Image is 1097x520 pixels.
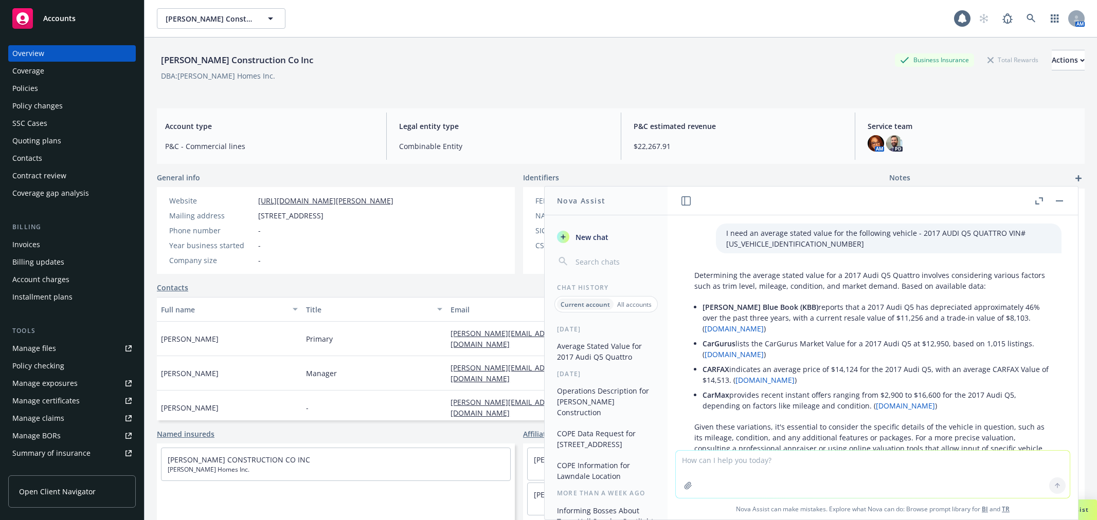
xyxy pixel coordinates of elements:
[8,289,136,305] a: Installment plans
[703,364,729,374] span: CARFAX
[703,338,1051,360] p: lists the CarGurus Market Value for a 2017 Audi Q5 at $12,950, based on 1,015 listings. ( )
[1045,8,1065,29] a: Switch app
[12,45,44,62] div: Overview
[535,210,620,221] div: NAICS
[8,168,136,184] a: Contract review
[161,304,286,315] div: Full name
[8,4,136,33] a: Accounts
[12,168,66,184] div: Contract review
[8,326,136,336] div: Tools
[258,225,261,236] span: -
[157,172,200,183] span: General info
[12,340,56,357] div: Manage files
[8,80,136,97] a: Policies
[8,185,136,201] a: Coverage gap analysis
[161,402,219,413] span: [PERSON_NAME]
[399,141,608,152] span: Combinable Entity
[306,333,333,344] span: Primary
[553,382,659,421] button: Operations Description for [PERSON_NAME] Construction
[8,393,136,409] a: Manage certificates
[12,133,61,149] div: Quoting plans
[12,98,63,114] div: Policy changes
[306,402,309,413] span: -
[258,196,393,206] a: [URL][DOMAIN_NAME][PERSON_NAME]
[634,141,842,152] span: $22,267.91
[553,457,659,485] button: COPE Information for Lawndale Location
[545,325,668,333] div: [DATE]
[12,393,80,409] div: Manage certificates
[8,445,136,461] a: Summary of insurance
[534,490,591,499] a: [PERSON_NAME]
[8,222,136,232] div: Billing
[12,375,78,392] div: Manage exposures
[19,486,96,497] span: Open Client Navigator
[258,255,261,266] span: -
[165,141,374,152] span: P&C - Commercial lines
[703,339,735,348] span: CarGurus
[703,302,818,312] span: [PERSON_NAME] Blue Book (KBB)
[1052,50,1085,70] button: Actions
[1021,8,1041,29] a: Search
[889,172,910,184] span: Notes
[997,8,1018,29] a: Report a Bug
[12,289,73,305] div: Installment plans
[169,255,254,266] div: Company size
[868,121,1076,132] span: Service team
[161,70,275,81] div: DBA: [PERSON_NAME] Homes Inc.
[157,53,317,67] div: [PERSON_NAME] Construction Co Inc
[561,300,610,309] p: Current account
[8,98,136,114] a: Policy changes
[8,358,136,374] a: Policy checking
[535,240,620,251] div: CSLB
[157,297,302,322] button: Full name
[306,304,431,315] div: Title
[886,135,903,152] img: photo
[545,283,668,292] div: Chat History
[166,13,255,24] span: [PERSON_NAME] Construction Co Inc
[876,401,935,411] a: [DOMAIN_NAME]
[8,63,136,79] a: Coverage
[523,429,589,439] a: Affiliated accounts
[12,115,47,132] div: SSC Cases
[8,375,136,392] a: Manage exposures
[8,428,136,444] a: Manage BORs
[553,338,659,365] button: Average Stated Value for 2017 Audi Q5 Quattro
[573,254,655,269] input: Search chats
[451,328,627,349] a: [PERSON_NAME][EMAIL_ADDRESS][PERSON_NAME][DOMAIN_NAME]
[43,14,76,23] span: Accounts
[12,185,89,201] div: Coverage gap analysis
[573,232,608,243] span: New chat
[868,135,884,152] img: photo
[451,363,627,383] a: [PERSON_NAME][EMAIL_ADDRESS][PERSON_NAME][DOMAIN_NAME]
[545,369,668,378] div: [DATE]
[8,133,136,149] a: Quoting plans
[982,53,1044,66] div: Total Rewards
[451,304,672,315] div: Email
[302,297,447,322] button: Title
[8,45,136,62] a: Overview
[161,333,219,344] span: [PERSON_NAME]
[12,254,64,270] div: Billing updates
[12,63,44,79] div: Coverage
[165,121,374,132] span: Account type
[12,271,69,288] div: Account charges
[535,195,620,206] div: FEIN
[553,425,659,453] button: COPE Data Request for [STREET_ADDRESS]
[169,210,254,221] div: Mailing address
[523,172,559,183] span: Identifiers
[12,358,64,374] div: Policy checking
[451,397,627,418] a: [PERSON_NAME][EMAIL_ADDRESS][PERSON_NAME][DOMAIN_NAME]
[735,375,795,385] a: [DOMAIN_NAME]
[168,465,504,474] span: [PERSON_NAME] Homes Inc.
[617,300,652,309] p: All accounts
[8,410,136,426] a: Manage claims
[168,455,310,465] a: [PERSON_NAME] CONSTRUCTION CO INC
[8,340,136,357] a: Manage files
[157,429,214,439] a: Named insureds
[557,195,605,206] h1: Nova Assist
[8,254,136,270] a: Billing updates
[694,421,1051,465] p: Given these variations, it's essential to consider the specific details of the vehicle in questio...
[161,368,219,379] span: [PERSON_NAME]
[703,302,1051,334] p: reports that a 2017 Audi Q5 has depreciated approximately 46% over the past three years, with a c...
